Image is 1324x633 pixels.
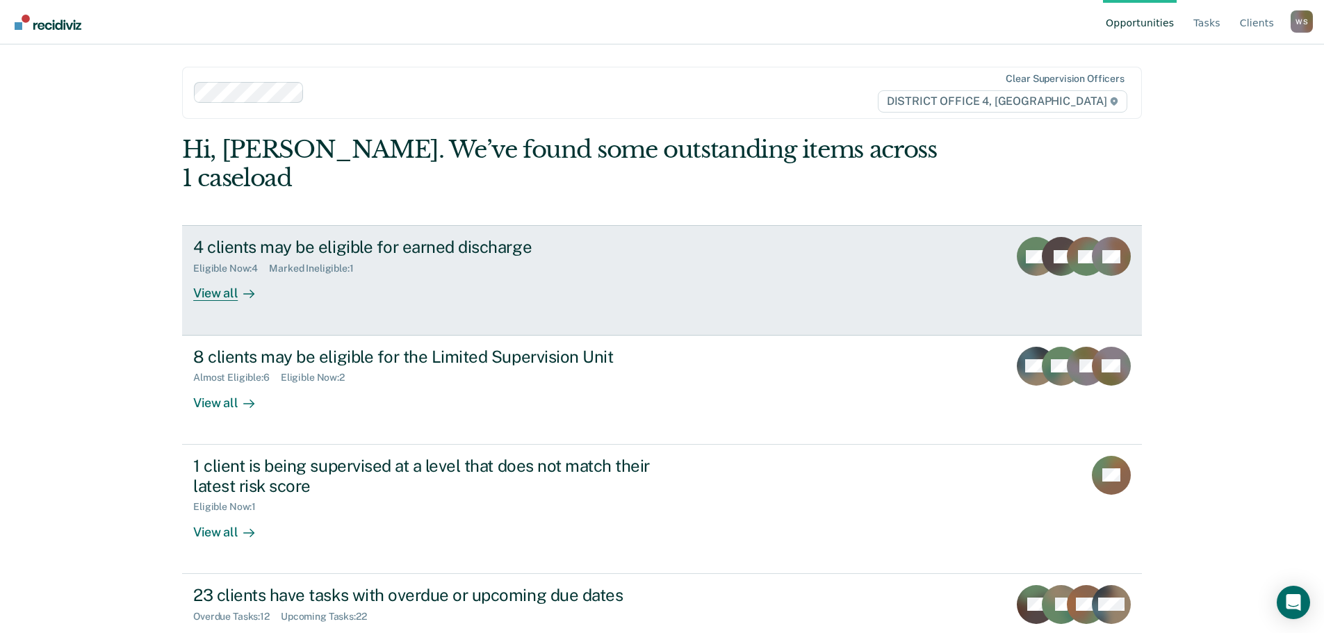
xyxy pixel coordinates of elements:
[193,372,281,384] div: Almost Eligible : 6
[193,456,681,496] div: 1 client is being supervised at a level that does not match their latest risk score
[878,90,1127,113] span: DISTRICT OFFICE 4, [GEOGRAPHIC_DATA]
[281,372,356,384] div: Eligible Now : 2
[193,263,269,274] div: Eligible Now : 4
[193,237,681,257] div: 4 clients may be eligible for earned discharge
[15,15,81,30] img: Recidiviz
[193,384,271,411] div: View all
[1291,10,1313,33] button: Profile dropdown button
[193,513,271,540] div: View all
[281,611,378,623] div: Upcoming Tasks : 22
[182,225,1142,335] a: 4 clients may be eligible for earned dischargeEligible Now:4Marked Ineligible:1View all
[193,585,681,605] div: 23 clients have tasks with overdue or upcoming due dates
[1006,73,1124,85] div: Clear supervision officers
[1291,10,1313,33] div: W S
[193,501,267,513] div: Eligible Now : 1
[193,611,281,623] div: Overdue Tasks : 12
[182,336,1142,445] a: 8 clients may be eligible for the Limited Supervision UnitAlmost Eligible:6Eligible Now:2View all
[182,135,950,192] div: Hi, [PERSON_NAME]. We’ve found some outstanding items across 1 caseload
[193,347,681,367] div: 8 clients may be eligible for the Limited Supervision Unit
[193,274,271,302] div: View all
[269,263,364,274] div: Marked Ineligible : 1
[182,445,1142,574] a: 1 client is being supervised at a level that does not match their latest risk scoreEligible Now:1...
[1277,586,1310,619] div: Open Intercom Messenger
